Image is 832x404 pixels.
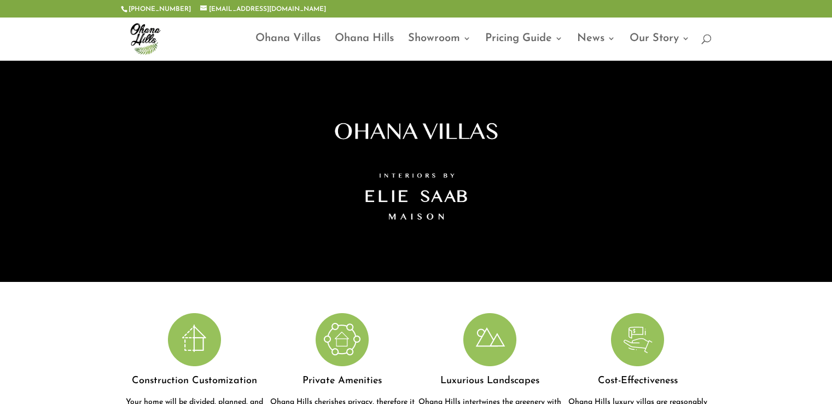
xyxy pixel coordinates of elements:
h4: Private Amenities [269,372,416,396]
a: [PHONE_NUMBER] [129,6,191,13]
a: Showroom [408,34,471,60]
a: Ohana Villas [255,34,321,60]
a: Pricing Guide [485,34,563,60]
a: Ohana Hills [335,34,394,60]
a: [EMAIL_ADDRESS][DOMAIN_NAME] [200,6,326,13]
a: News [577,34,615,60]
h4: Luxurious Landscapes [416,372,564,396]
a: Our Story [630,34,690,60]
h4: Cost-Effectiveness [564,372,712,396]
h4: Construction Customization [121,372,269,396]
img: ohana-hills [123,16,167,60]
